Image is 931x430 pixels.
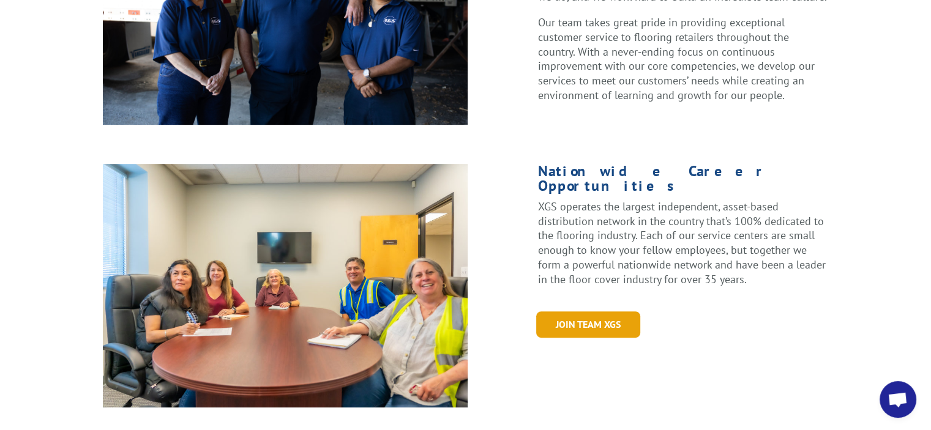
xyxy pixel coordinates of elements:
[538,15,828,103] p: Our team takes great pride in providing exceptional customer service to flooring retailers throug...
[536,311,640,338] a: Join Team XGS
[880,381,916,418] a: Open chat
[103,164,468,407] img: Chino_Shoot_Selects32
[538,161,766,195] span: Nationwide Career Opportunities
[538,199,828,287] p: XGS operates the largest independent, asset-based distribution network in the country that’s 100%...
